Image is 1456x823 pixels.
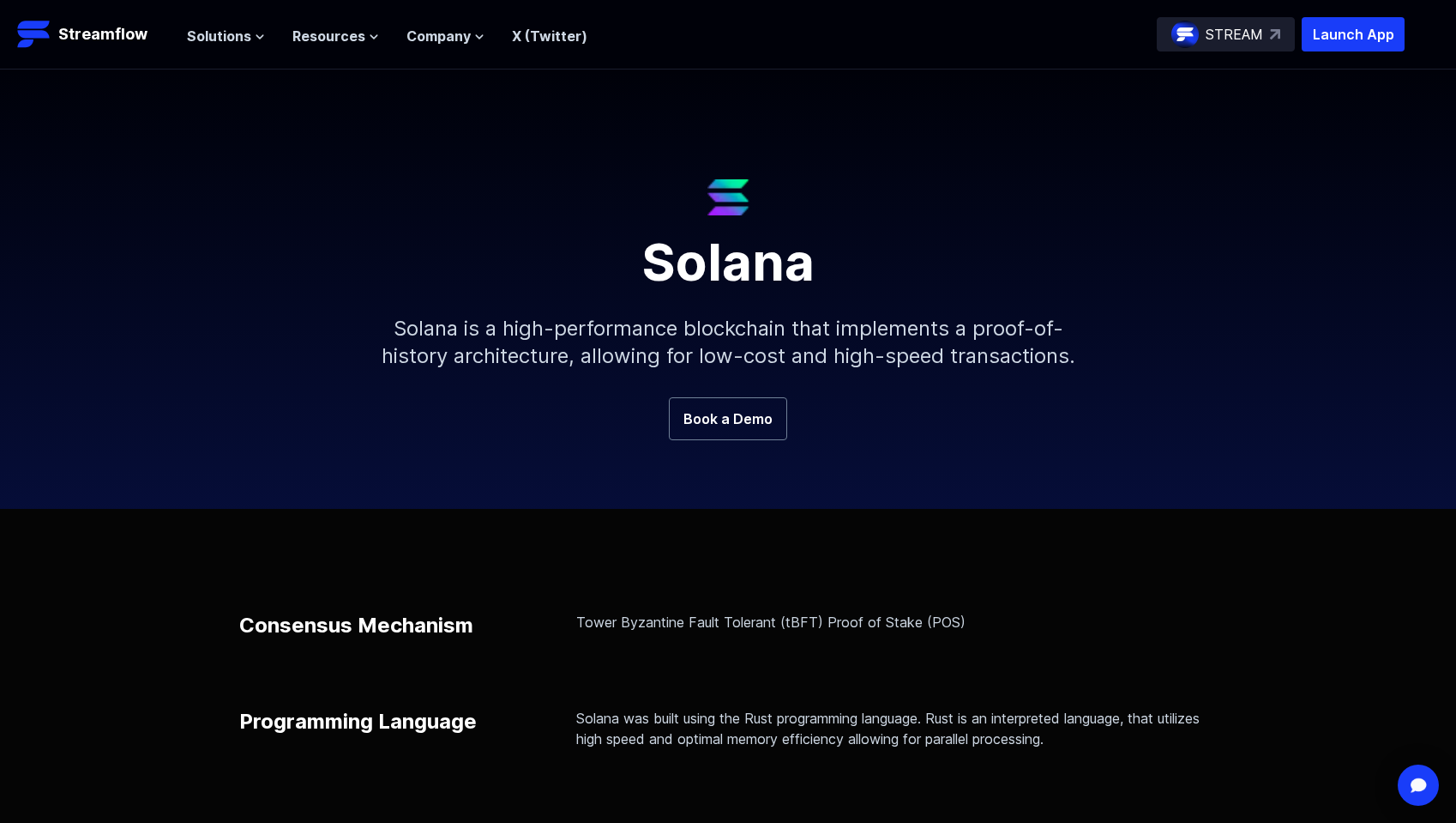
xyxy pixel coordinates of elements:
[316,215,1140,287] h1: Solana
[576,612,1217,632] p: Tower Byzantine Fault Tolerant (tBFT) Proof of Stake (POS)
[1171,21,1199,48] img: streamflow-logo-circle.png
[187,26,251,46] span: Solutions
[512,27,587,45] a: X (Twitter)
[669,397,787,440] a: Book a Demo
[187,26,265,46] button: Solutions
[1206,24,1263,45] p: STREAM
[239,612,473,639] p: Consensus Mechanism
[359,287,1097,397] p: Solana is a high-performance blockchain that implements a proof-of-history architecture, allowing...
[292,26,365,46] span: Resources
[406,26,471,46] span: Company
[17,17,51,51] img: Streamflow Logo
[58,22,147,46] p: Streamflow
[1270,29,1280,39] img: top-right-arrow.svg
[707,179,749,215] img: Solana
[1398,765,1439,806] div: Open Intercom Messenger
[239,708,477,735] p: Programming Language
[1157,17,1295,51] a: STREAM
[292,26,379,46] button: Resources
[406,26,484,46] button: Company
[17,17,170,51] a: Streamflow
[576,708,1217,749] p: Solana was built using the Rust programming language. Rust is an interpreted language, that utili...
[1302,17,1405,51] button: Launch App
